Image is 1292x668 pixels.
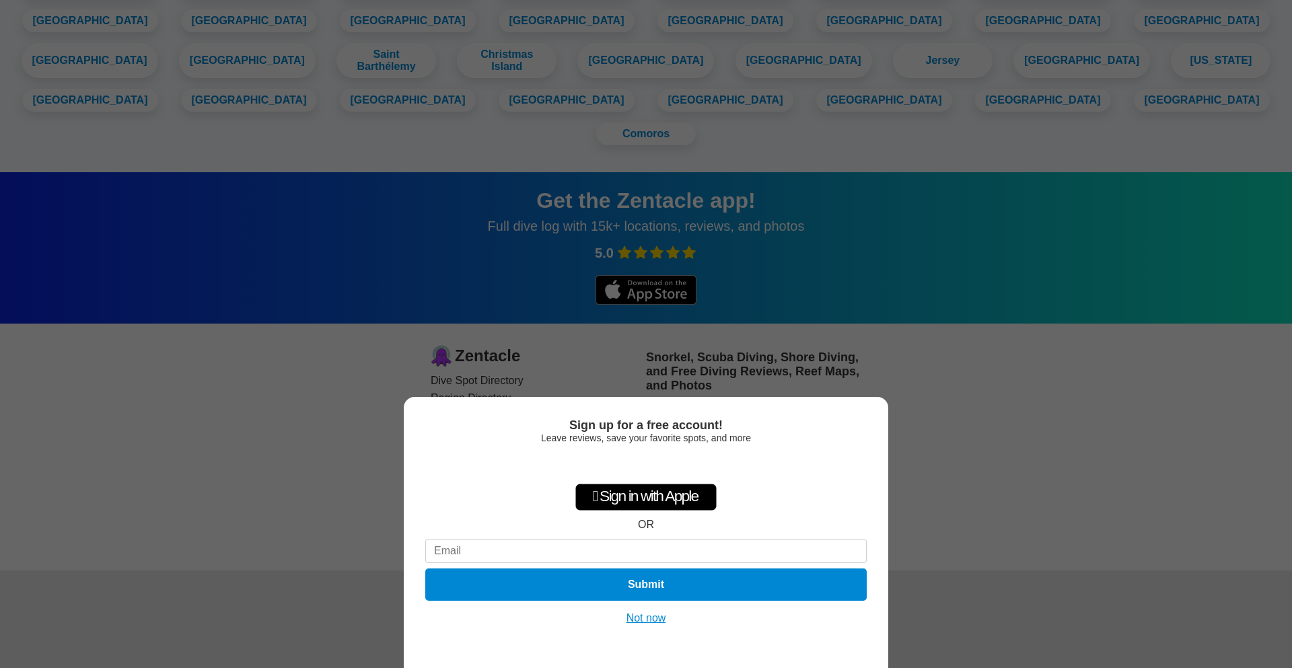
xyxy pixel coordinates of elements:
button: Not now [622,611,670,625]
div: Sign in with Apple [575,484,717,511]
div: Sign up for a free account! [425,418,867,433]
iframe: Sign in with Google Button [577,450,715,480]
div: OR [638,519,654,531]
div: Leave reviews, save your favorite spots, and more [425,433,867,443]
input: Email [425,539,867,563]
button: Submit [425,568,867,601]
